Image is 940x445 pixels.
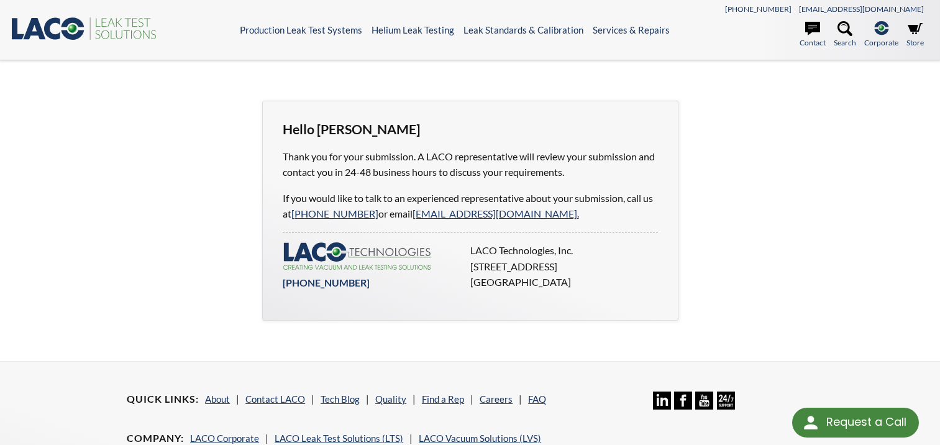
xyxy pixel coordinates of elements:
[291,208,378,219] a: [PHONE_NUMBER]
[480,393,513,405] a: Careers
[127,432,184,445] h4: Company
[413,208,579,219] a: [EMAIL_ADDRESS][DOMAIN_NAME].
[422,393,464,405] a: Find a Rep
[127,393,199,406] h4: Quick Links
[283,277,370,288] a: [PHONE_NUMBER]
[321,393,360,405] a: Tech Blog
[190,433,259,444] a: LACO Corporate
[801,413,821,433] img: round button
[283,149,658,180] p: Thank you for your submission. A LACO representative will review your submission and contact you ...
[792,408,919,438] div: Request a Call
[375,393,406,405] a: Quality
[240,24,362,35] a: Production Leak Test Systems
[800,21,826,48] a: Contact
[419,433,541,444] a: LACO Vacuum Solutions (LVS)
[717,392,735,410] img: 24/7 Support Icon
[906,21,924,48] a: Store
[528,393,546,405] a: FAQ
[864,37,898,48] span: Corporate
[372,24,454,35] a: Helium Leak Testing
[245,393,305,405] a: Contact LACO
[725,4,792,14] a: [PHONE_NUMBER]
[470,242,650,290] p: LACO Technologies, Inc. [STREET_ADDRESS] [GEOGRAPHIC_DATA]
[283,190,658,222] p: If you would like to talk to an experienced representative about your submission, call us at or e...
[834,21,856,48] a: Search
[826,408,906,436] div: Request a Call
[283,121,658,139] h3: Hello [PERSON_NAME]
[593,24,670,35] a: Services & Repairs
[799,4,924,14] a: [EMAIL_ADDRESS][DOMAIN_NAME]
[717,400,735,411] a: 24/7 Support
[283,242,432,270] img: LACO-technologies-logo-332f5733453eebdf26714ea7d5b5907d645232d7be7781e896b464cb214de0d9.svg
[275,433,403,444] a: LACO Leak Test Solutions (LTS)
[205,393,230,405] a: About
[463,24,583,35] a: Leak Standards & Calibration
